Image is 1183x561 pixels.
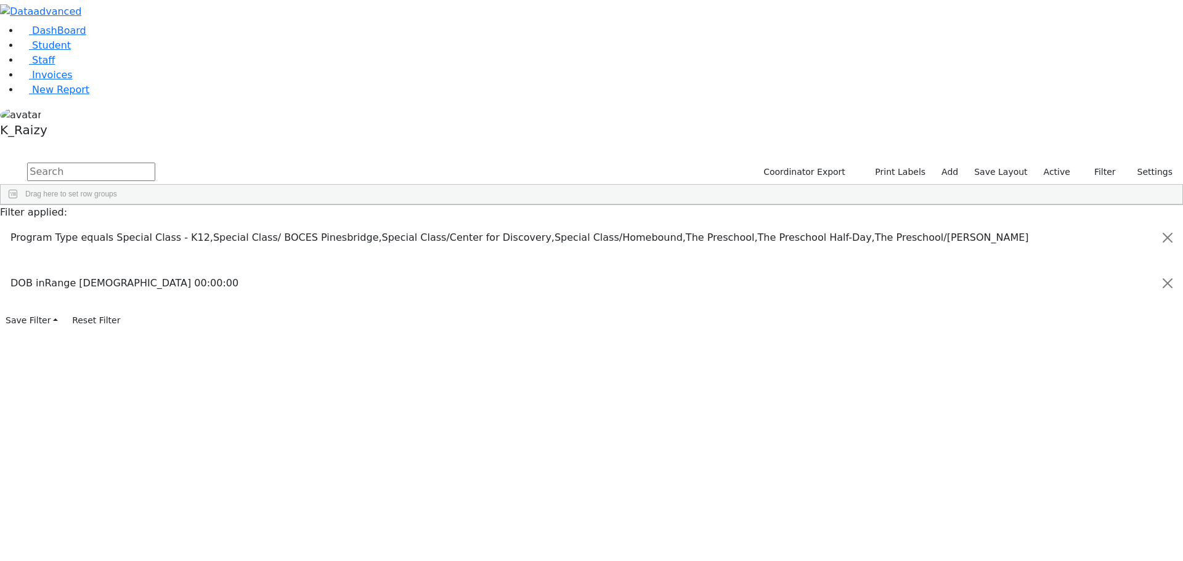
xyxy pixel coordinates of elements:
[20,39,71,51] a: Student
[20,54,55,66] a: Staff
[1153,266,1182,301] button: Close
[936,163,964,182] a: Add
[32,54,55,66] span: Staff
[755,163,851,182] button: Coordinator Export
[969,163,1033,182] button: Save Layout
[1038,163,1076,182] label: Active
[20,25,86,36] a: DashBoard
[27,163,155,181] input: Search
[67,311,126,330] button: Reset Filter
[25,190,117,198] span: Drag here to set row groups
[1078,163,1121,182] button: Filter
[32,39,71,51] span: Student
[861,163,931,182] button: Print Labels
[20,69,73,81] a: Invoices
[1153,220,1182,255] button: Close
[32,69,73,81] span: Invoices
[32,84,89,95] span: New Report
[20,84,89,95] a: New Report
[32,25,86,36] span: DashBoard
[1121,163,1178,182] button: Settings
